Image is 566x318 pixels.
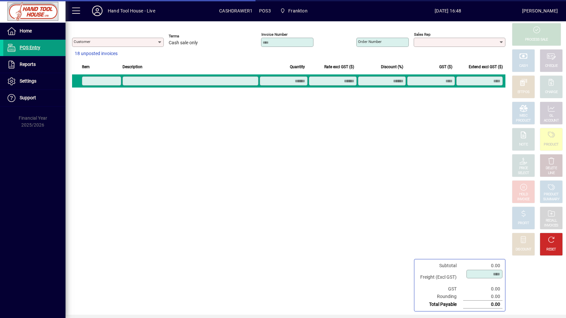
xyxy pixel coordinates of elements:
[544,142,558,147] div: PRODUCT
[546,247,556,252] div: RESET
[3,56,66,73] a: Reports
[519,142,528,147] div: NOTE
[414,32,430,37] mat-label: Sales rep
[290,63,305,70] span: Quantity
[20,78,36,84] span: Settings
[518,90,530,95] div: EFTPOS
[544,223,558,228] div: INVOICES
[219,6,253,16] span: CASHDRAWER1
[169,40,198,46] span: Cash sale only
[516,247,531,252] div: DISCOUNT
[374,6,522,16] span: [DATE] 16:48
[3,90,66,106] a: Support
[517,197,529,202] div: INVOICE
[519,166,528,171] div: PRICE
[546,218,557,223] div: RECALL
[548,171,555,176] div: LINE
[417,262,463,269] td: Subtotal
[518,171,529,176] div: SELECT
[519,64,528,69] div: CASH
[20,62,36,67] span: Reports
[516,118,531,123] div: PRODUCT
[522,6,558,16] div: [PERSON_NAME]
[108,6,155,16] div: Hand Tool House - Live
[519,113,527,118] div: MISC
[324,63,354,70] span: Rate excl GST ($)
[545,64,557,69] div: CHEQUE
[544,192,558,197] div: PRODUCT
[261,32,288,37] mat-label: Invoice number
[546,166,557,171] div: DELETE
[381,63,403,70] span: Discount (%)
[545,90,558,95] div: CHARGE
[358,39,382,44] mat-label: Order number
[72,48,120,60] button: 18 unposted invoices
[544,118,559,123] div: ACCOUNT
[82,63,90,70] span: Item
[288,6,307,16] span: Frankton
[518,221,529,226] div: PROFIT
[417,301,463,308] td: Total Payable
[463,262,502,269] td: 0.00
[75,50,118,57] span: 18 unposted invoices
[417,285,463,293] td: GST
[543,197,559,202] div: SUMMARY
[74,39,90,44] mat-label: Customer
[463,285,502,293] td: 0.00
[259,6,271,16] span: POS3
[3,23,66,39] a: Home
[123,63,142,70] span: Description
[169,34,208,38] span: Terms
[20,95,36,100] span: Support
[439,63,452,70] span: GST ($)
[3,73,66,89] a: Settings
[463,293,502,301] td: 0.00
[277,5,310,17] span: Frankton
[20,28,32,33] span: Home
[417,269,463,285] td: Freight (Excl GST)
[549,113,554,118] div: GL
[20,45,40,50] span: POS Entry
[87,5,108,17] button: Profile
[525,37,548,42] div: PROCESS SALE
[463,301,502,308] td: 0.00
[469,63,503,70] span: Extend excl GST ($)
[417,293,463,301] td: Rounding
[519,192,528,197] div: HOLD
